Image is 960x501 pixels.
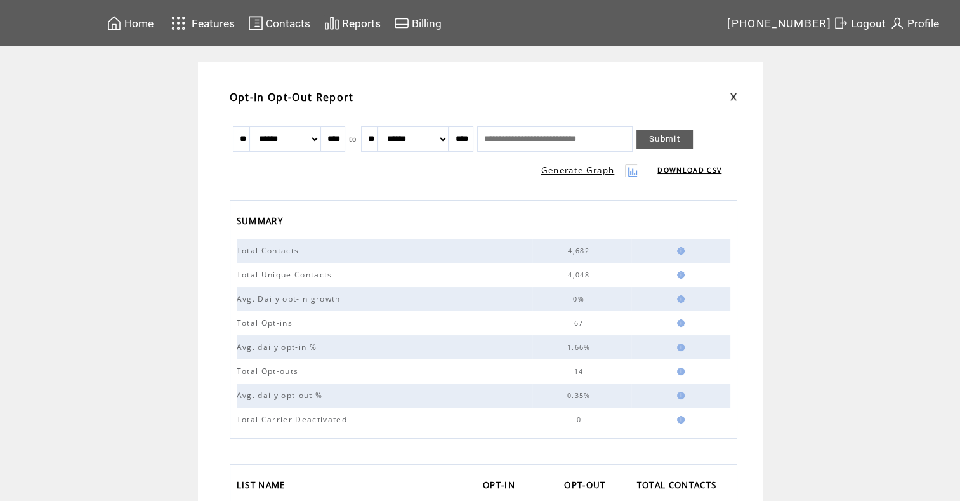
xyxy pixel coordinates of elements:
[888,13,941,33] a: Profile
[230,90,354,104] span: Opt-In Opt-Out Report
[851,17,886,30] span: Logout
[574,367,587,376] span: 14
[673,368,685,375] img: help.gif
[237,390,326,401] span: Avg. daily opt-out %
[237,476,292,497] a: LIST NAME
[568,246,593,255] span: 4,682
[673,344,685,351] img: help.gif
[673,392,685,399] img: help.gif
[322,13,383,33] a: Reports
[576,415,584,424] span: 0
[636,130,693,149] a: Submit
[166,11,237,36] a: Features
[564,476,612,497] a: OPT-OUT
[124,17,154,30] span: Home
[673,247,685,255] img: help.gif
[248,15,263,31] img: contacts.svg
[237,366,302,377] span: Total Opt-outs
[237,245,303,256] span: Total Contacts
[107,15,122,31] img: home.svg
[637,476,723,497] a: TOTAL CONTACTS
[727,17,831,30] span: [PHONE_NUMBER]
[246,13,312,33] a: Contacts
[541,164,615,176] a: Generate Graph
[412,17,442,30] span: Billing
[673,295,685,303] img: help.gif
[349,135,357,144] span: to
[637,476,720,497] span: TOTAL CONTACTS
[324,15,339,31] img: chart.svg
[237,212,286,233] span: SUMMARY
[237,317,296,328] span: Total Opt-ins
[567,391,594,400] span: 0.35%
[574,319,587,328] span: 67
[907,17,939,30] span: Profile
[105,13,155,33] a: Home
[890,15,905,31] img: profile.svg
[237,414,350,425] span: Total Carrier Deactivated
[833,15,848,31] img: exit.svg
[673,416,685,424] img: help.gif
[237,269,336,280] span: Total Unique Contacts
[483,476,518,497] span: OPT-IN
[831,13,888,33] a: Logout
[564,476,608,497] span: OPT-OUT
[342,17,381,30] span: Reports
[192,17,235,30] span: Features
[237,342,320,352] span: Avg. daily opt-in %
[483,476,522,497] a: OPT-IN
[673,271,685,279] img: help.gif
[237,293,344,304] span: Avg. Daily opt-in growth
[568,271,593,279] span: 4,048
[573,295,588,304] span: 0%
[392,13,444,33] a: Billing
[567,343,594,352] span: 1.66%
[394,15,409,31] img: creidtcard.svg
[266,17,310,30] span: Contacts
[237,476,289,497] span: LIST NAME
[673,319,685,327] img: help.gif
[168,13,190,34] img: features.svg
[657,166,721,175] a: DOWNLOAD CSV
